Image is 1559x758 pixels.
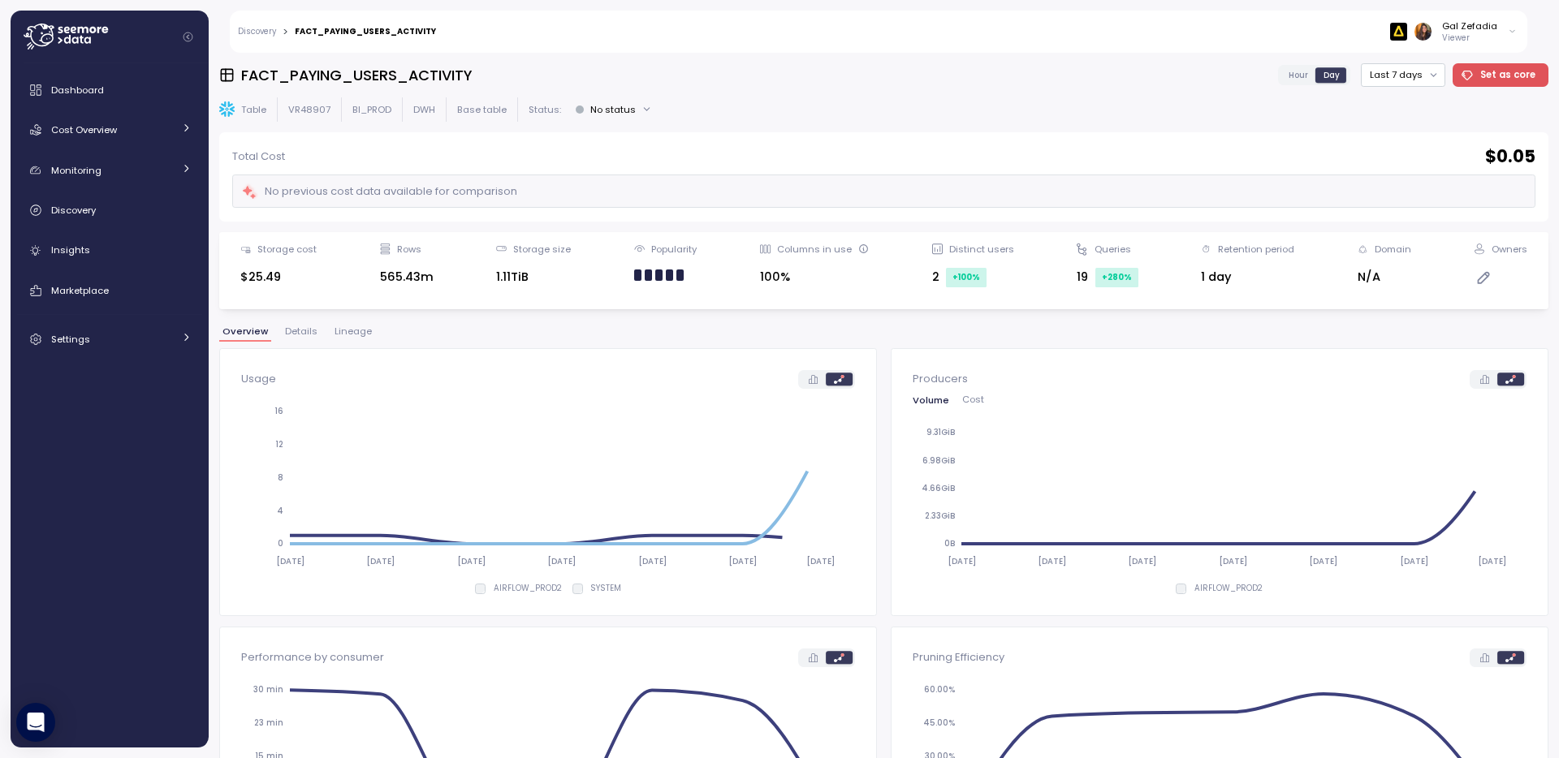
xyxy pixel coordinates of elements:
div: Owners [1492,243,1527,256]
tspan: [DATE] [1128,556,1156,566]
div: N/A [1358,268,1411,286]
a: Insights [17,235,202,267]
span: Monitoring [51,164,101,177]
tspan: [DATE] [728,556,757,566]
div: 565.43m [380,268,434,286]
div: 19 [1077,268,1138,287]
tspan: [DATE] [806,556,835,566]
span: Dashboard [51,84,104,97]
a: Dashboard [17,74,202,106]
p: Producers [913,371,968,387]
div: 1 day [1201,268,1294,286]
tspan: 0 [278,538,283,549]
tspan: 45.00% [923,717,955,728]
button: Collapse navigation [178,31,198,43]
div: Columns in use [777,243,869,256]
p: AIRFLOW_PROD2 [494,583,562,594]
p: Status: [529,103,561,116]
span: Overview [222,327,268,336]
button: Set as core [1453,63,1549,87]
tspan: 2.33GiB [925,510,955,521]
span: Set as core [1480,64,1535,86]
tspan: 4 [277,506,283,516]
span: Cost Overview [51,123,117,136]
tspan: 9.31GiB [926,428,955,438]
tspan: [DATE] [1038,556,1066,566]
tspan: [DATE] [547,556,576,566]
tspan: 30 min [253,684,283,695]
div: FACT_PAYING_USERS_ACTIVITY [295,28,436,36]
div: 1.11TiB [496,268,571,286]
span: Insights [51,243,90,256]
p: Usage [241,371,276,387]
a: Cost Overview [17,114,202,146]
a: Monitoring [17,154,202,187]
button: Last 7 days [1361,63,1445,87]
tspan: [DATE] [1309,556,1337,566]
p: Total Cost [232,149,285,165]
p: SYSTEM [590,583,621,594]
div: Rows [397,243,421,256]
div: +280 % [1095,268,1138,287]
tspan: [DATE] [1399,556,1427,566]
tspan: [DATE] [275,556,304,566]
span: Lineage [335,327,372,336]
p: Base table [457,103,507,116]
tspan: [DATE] [366,556,395,566]
div: No status [590,103,636,116]
p: Pruning Efficiency [913,649,1004,665]
div: $25.49 [240,268,317,286]
div: Queries [1095,243,1131,256]
span: Cost [962,395,984,404]
p: DWH [413,103,435,116]
span: Hour [1289,69,1308,81]
div: +100 % [946,268,987,287]
tspan: 12 [275,439,283,450]
tspan: [DATE] [1478,556,1506,566]
span: Marketplace [51,284,109,297]
tspan: 6.98GiB [922,455,955,466]
p: Performance by consumer [241,649,384,665]
p: VR48907 [288,103,330,116]
div: Popularity [651,243,697,256]
tspan: 60.00% [924,684,955,695]
tspan: [DATE] [1218,556,1246,566]
div: Distinct users [949,243,1014,256]
a: Discovery [238,28,276,36]
tspan: [DATE] [947,556,975,566]
div: > [283,27,288,37]
img: ACg8ocK1BpWh7cd3Prxu6EHfs0weeD3NnH_6aZETn8a-QGMRQPG-P4I=s96-c [1414,23,1432,40]
div: Open Intercom Messenger [16,703,55,742]
a: Discovery [17,194,202,226]
h3: FACT_PAYING_USERS_ACTIVITY [241,65,472,85]
a: Settings [17,323,202,355]
span: Details [285,327,317,336]
p: BI_PROD [352,103,391,116]
tspan: 4.66GiB [922,483,955,493]
span: Day [1324,69,1340,81]
tspan: 8 [278,472,283,483]
div: Retention period [1218,243,1294,256]
span: Volume [913,396,949,405]
tspan: [DATE] [637,556,666,566]
tspan: [DATE] [456,556,485,566]
p: Viewer [1442,32,1497,44]
span: Discovery [51,204,96,217]
a: Marketplace [17,274,202,307]
p: Table [241,103,266,116]
img: 6628aa71fabf670d87b811be.PNG [1390,23,1407,40]
div: No previous cost data available for comparison [241,183,517,201]
tspan: 0B [944,539,955,549]
tspan: 16 [274,406,283,416]
span: Settings [51,333,90,346]
tspan: 23 min [254,717,283,728]
p: AIRFLOW_PROD2 [1194,583,1263,594]
button: No status [568,97,659,121]
div: 2 [932,268,1014,287]
h2: $ 0.05 [1485,145,1535,169]
div: Storage size [513,243,571,256]
div: Gal Zefadia [1442,19,1497,32]
div: Storage cost [257,243,317,256]
div: 100% [760,268,869,286]
div: Domain [1375,243,1411,256]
